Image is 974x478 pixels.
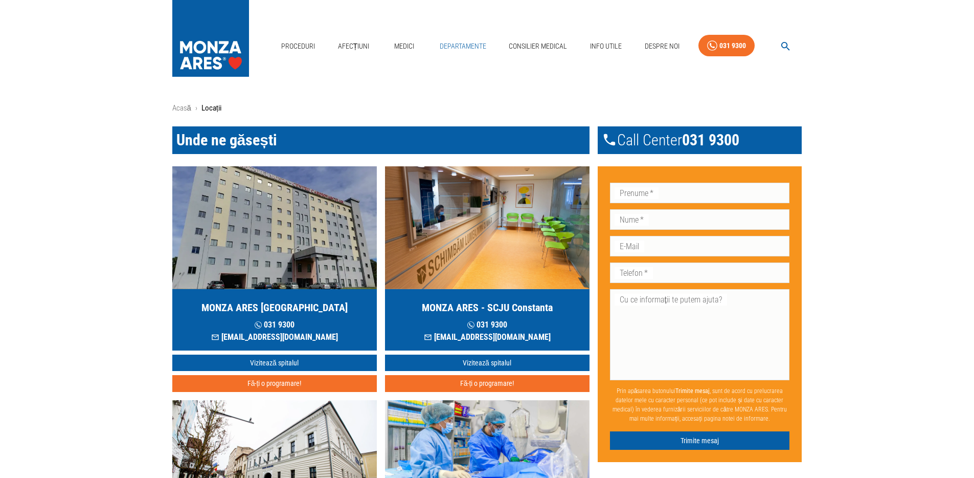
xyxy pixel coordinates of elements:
img: MONZA ARES Constanta [385,166,590,289]
button: Fă-ți o programare! [385,375,590,392]
b: Trimite mesaj [675,387,710,395]
p: Locații [201,102,221,114]
li: › [195,102,197,114]
a: Despre Noi [641,36,684,57]
p: 031 9300 [211,319,338,331]
p: 031 9300 [424,319,551,331]
a: Consilier Medical [505,36,571,57]
a: MONZA ARES - SCJU Constanta 031 9300[EMAIL_ADDRESS][DOMAIN_NAME] [385,166,590,351]
a: Acasă [172,103,191,113]
a: Medici [388,36,421,57]
p: Prin apăsarea butonului , sunt de acord cu prelucrarea datelor mele cu caracter personal (ce pot ... [610,382,790,427]
a: Departamente [436,36,490,57]
a: Info Utile [586,36,626,57]
img: MONZA ARES Bucuresti [172,166,377,289]
button: Trimite mesaj [610,431,790,450]
nav: breadcrumb [172,102,802,114]
span: Unde ne găsești [176,131,277,149]
button: Fă-ți o programare! [172,375,377,392]
a: Afecțiuni [334,36,374,57]
p: [EMAIL_ADDRESS][DOMAIN_NAME] [211,331,338,343]
a: 031 9300 [698,35,755,57]
a: Vizitează spitalul [172,355,377,372]
a: Vizitează spitalul [385,355,590,372]
div: Call Center [598,126,802,154]
a: Proceduri [277,36,319,57]
h5: MONZA ARES - SCJU Constanta [422,300,553,315]
span: 031 9300 [682,131,739,150]
p: [EMAIL_ADDRESS][DOMAIN_NAME] [424,331,551,343]
a: MONZA ARES [GEOGRAPHIC_DATA] 031 9300[EMAIL_ADDRESS][DOMAIN_NAME] [172,166,377,351]
h5: MONZA ARES [GEOGRAPHIC_DATA] [201,300,348,315]
div: 031 9300 [719,39,746,52]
